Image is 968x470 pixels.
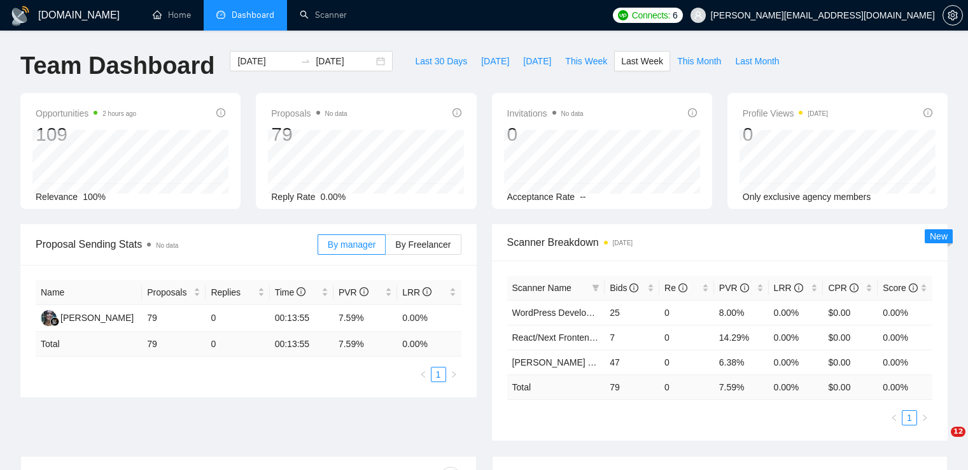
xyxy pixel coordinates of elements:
[605,325,659,350] td: 7
[446,367,461,382] button: right
[270,332,333,357] td: 00:13:55
[951,427,965,437] span: 12
[735,54,779,68] span: Last Month
[917,410,932,425] li: Next Page
[507,234,933,250] span: Scanner Breakdown
[878,374,932,399] td: 0.00 %
[416,367,431,382] li: Previous Page
[237,54,295,68] input: Start date
[774,283,803,293] span: LRR
[769,350,824,374] td: 0.00%
[605,300,659,325] td: 25
[659,350,714,374] td: 0
[271,192,315,202] span: Reply Rate
[714,300,769,325] td: 8.00%
[694,11,703,20] span: user
[659,374,714,399] td: 0
[50,317,59,326] img: gigradar-bm.png
[153,10,191,20] a: homeHome
[516,51,558,71] button: [DATE]
[206,305,269,332] td: 0
[930,231,948,241] span: New
[333,332,397,357] td: 7.59 %
[688,108,697,117] span: info-circle
[397,305,461,332] td: 0.00%
[431,367,446,382] li: 1
[156,242,178,249] span: No data
[36,236,318,252] span: Proposal Sending Stats
[142,332,206,357] td: 79
[823,374,878,399] td: $ 0.00
[902,411,916,425] a: 1
[83,192,106,202] span: 100%
[450,371,458,378] span: right
[659,325,714,350] td: 0
[397,332,461,357] td: 0.00 %
[507,106,584,121] span: Invitations
[794,283,803,292] span: info-circle
[446,367,461,382] li: Next Page
[216,10,225,19] span: dashboard
[673,8,678,22] span: 6
[300,56,311,66] span: to
[823,350,878,374] td: $0.00
[512,308,611,318] a: WordPress Development
[512,332,613,343] a: React/Next Frontend Dev
[670,51,728,71] button: This Month
[507,192,575,202] span: Acceptance Rate
[523,54,551,68] span: [DATE]
[270,305,333,332] td: 00:13:55
[605,350,659,374] td: 47
[769,300,824,325] td: 0.00%
[328,239,375,250] span: By manager
[36,122,136,146] div: 109
[925,427,955,457] iframe: Intercom live chat
[36,106,136,121] span: Opportunities
[592,284,600,292] span: filter
[659,300,714,325] td: 0
[943,10,962,20] span: setting
[316,54,374,68] input: End date
[271,106,347,121] span: Proposals
[360,287,368,296] span: info-circle
[41,312,134,322] a: RS[PERSON_NAME]
[321,192,346,202] span: 0.00%
[714,325,769,350] td: 14.29%
[232,10,274,20] span: Dashboard
[211,285,255,299] span: Replies
[878,300,932,325] td: 0.00%
[678,283,687,292] span: info-circle
[743,106,828,121] span: Profile Views
[850,283,859,292] span: info-circle
[902,410,917,425] li: 1
[677,54,721,68] span: This Month
[507,122,584,146] div: 0
[878,325,932,350] td: 0.00%
[613,239,633,246] time: [DATE]
[206,332,269,357] td: 0
[923,108,932,117] span: info-circle
[629,283,638,292] span: info-circle
[580,192,586,202] span: --
[769,374,824,399] td: 0.00 %
[878,350,932,374] td: 0.00%
[216,108,225,117] span: info-circle
[481,54,509,68] span: [DATE]
[561,110,584,117] span: No data
[507,374,605,399] td: Total
[714,350,769,374] td: 6.38%
[512,357,641,367] a: [PERSON_NAME] Development
[142,280,206,305] th: Proposals
[512,283,572,293] span: Scanner Name
[614,51,670,71] button: Last Week
[743,122,828,146] div: 0
[419,371,427,378] span: left
[943,10,963,20] a: setting
[664,283,687,293] span: Re
[921,414,929,422] span: right
[339,287,368,297] span: PVR
[808,110,827,117] time: [DATE]
[909,283,918,292] span: info-circle
[300,10,347,20] a: searchScanner
[271,122,347,146] div: 79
